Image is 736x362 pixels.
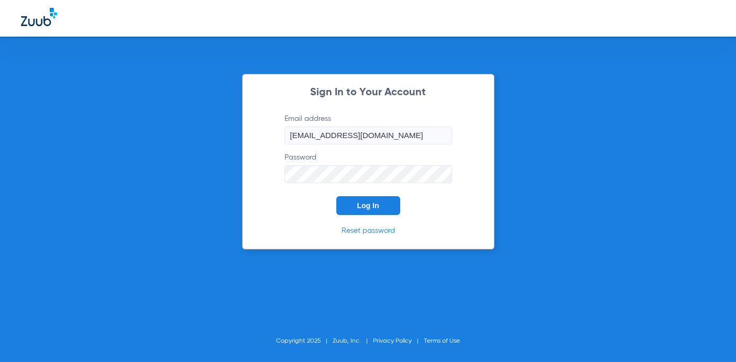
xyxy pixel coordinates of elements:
[333,336,373,346] li: Zuub, Inc.
[284,165,452,183] input: Password
[284,114,452,144] label: Email address
[269,87,468,98] h2: Sign In to Your Account
[373,338,412,344] a: Privacy Policy
[342,227,395,234] a: Reset password
[21,8,57,26] img: Zuub Logo
[424,338,460,344] a: Terms of Use
[684,312,736,362] iframe: Chat Widget
[284,152,452,183] label: Password
[284,127,452,144] input: Email address
[357,201,379,210] span: Log In
[336,196,400,215] button: Log In
[276,336,333,346] li: Copyright 2025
